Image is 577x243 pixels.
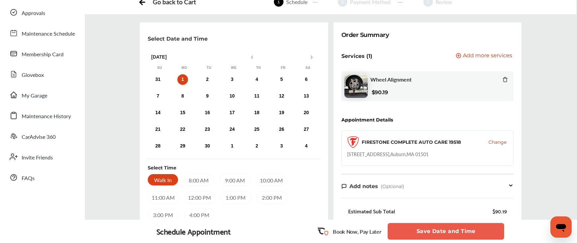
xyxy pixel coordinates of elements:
[227,108,238,118] div: Choose Wednesday, September 17th, 2025
[463,53,512,59] span: Add more services
[227,74,238,85] div: Choose Wednesday, September 3rd, 2025
[348,208,395,214] div: Estimated Sub Total
[276,108,287,118] div: Choose Friday, September 19th, 2025
[6,4,78,21] a: Approvals
[6,148,78,165] a: Invite Friends
[206,66,212,70] div: Tu
[301,108,312,118] div: Choose Saturday, September 20th, 2025
[341,30,389,40] div: Order Summary
[248,55,253,60] button: Previous Month
[177,108,188,118] div: Choose Monday, September 15th, 2025
[301,74,312,85] div: Choose Saturday, September 6th, 2025
[347,136,359,148] img: logo-firestone.png
[202,91,213,102] div: Choose Tuesday, September 9th, 2025
[153,74,163,85] div: Choose Sunday, August 31st, 2025
[301,91,312,102] div: Choose Saturday, September 13th, 2025
[333,228,381,235] p: Book Now, Pay Later
[227,141,238,151] div: Choose Wednesday, October 1st, 2025
[148,164,176,171] div: Select Time
[276,74,287,85] div: Choose Friday, September 5th, 2025
[344,75,368,98] img: wheel-alignment-thumb.jpg
[177,91,188,102] div: Choose Monday, September 8th, 2025
[145,73,318,153] div: month 2025-09
[202,124,213,135] div: Choose Tuesday, September 23rd, 2025
[227,91,238,102] div: Choose Wednesday, September 10th, 2025
[22,174,35,183] span: FAQs
[148,36,208,42] p: Select Date and Time
[252,124,262,135] div: Choose Thursday, September 25th, 2025
[252,74,262,85] div: Choose Thursday, September 4th, 2025
[177,74,188,85] div: Choose Monday, September 1st, 2025
[184,191,215,203] div: 12:00 PM
[181,66,188,70] div: Mo
[456,53,512,59] button: Add more services
[220,174,251,186] div: 9:00 AM
[6,127,78,145] a: CarAdvise 360
[6,66,78,83] a: Glovebox
[147,54,320,60] div: [DATE]
[6,45,78,62] a: Membership Card
[276,141,287,151] div: Choose Friday, October 3rd, 2025
[6,24,78,42] a: Maintenance Schedule
[252,91,262,102] div: Choose Thursday, September 11th, 2025
[341,53,372,59] p: Services (1)
[22,9,45,18] span: Approvals
[231,66,237,70] div: We
[202,141,213,151] div: Choose Tuesday, September 30th, 2025
[252,141,262,151] div: Choose Thursday, October 2nd, 2025
[177,124,188,135] div: Choose Monday, September 22nd, 2025
[156,66,163,70] div: Su
[550,216,572,238] iframe: Button to launch messaging window
[301,141,312,151] div: Choose Saturday, October 4th, 2025
[280,66,287,70] div: Fr
[184,209,215,221] div: 4:00 PM
[183,174,214,186] div: 8:00 AM
[492,208,507,214] div: $90.19
[22,153,53,162] span: Invite Friends
[22,92,47,100] span: My Garage
[252,108,262,118] div: Choose Thursday, September 18th, 2025
[22,133,56,141] span: CarAdvise 360
[22,112,71,121] span: Maintenance History
[6,107,78,124] a: Maintenance History
[256,174,287,186] div: 10:00 AM
[381,183,404,189] span: (Optional)
[153,91,163,102] div: Choose Sunday, September 7th, 2025
[148,191,179,203] div: 11:00 AM
[156,227,231,236] div: Schedule Appointment
[22,30,75,38] span: Maintenance Schedule
[153,141,163,151] div: Choose Sunday, September 28th, 2025
[202,74,213,85] div: Choose Tuesday, September 2nd, 2025
[349,183,378,189] span: Add notes
[341,117,393,122] div: Appointment Details
[372,89,388,96] b: $90.19
[220,191,251,203] div: 1:00 PM
[22,71,44,80] span: Glovebox
[456,53,513,59] a: Add more services
[255,66,262,70] div: Th
[22,50,64,59] span: Membership Card
[488,139,506,145] button: Change
[370,76,412,83] span: Wheel Alignment
[202,108,213,118] div: Choose Tuesday, September 16th, 2025
[362,139,461,145] div: FIRESTONE COMPLETE AUTO CARE 19518
[227,124,238,135] div: Choose Wednesday, September 24th, 2025
[257,191,288,203] div: 2:00 PM
[301,124,312,135] div: Choose Saturday, September 27th, 2025
[148,174,178,185] div: Walk In
[388,223,504,240] button: Save Date and Time
[276,124,287,135] div: Choose Friday, September 26th, 2025
[153,124,163,135] div: Choose Sunday, September 21st, 2025
[341,183,347,189] img: note-icon.db9493fa.svg
[177,141,188,151] div: Choose Monday, September 29th, 2025
[305,66,311,70] div: Sa
[276,91,287,102] div: Choose Friday, September 12th, 2025
[148,209,179,221] div: 3:00 PM
[311,55,315,60] button: Next Month
[6,86,78,104] a: My Garage
[6,169,78,186] a: FAQs
[347,151,429,157] div: [STREET_ADDRESS] , Auburn , MA 01501
[153,108,163,118] div: Choose Sunday, September 14th, 2025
